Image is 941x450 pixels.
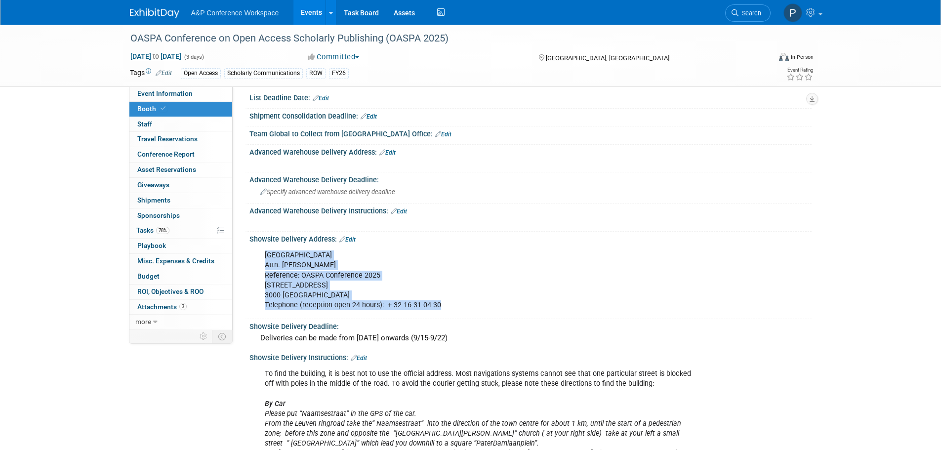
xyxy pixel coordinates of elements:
div: Open Access [181,68,221,79]
a: Tasks78% [129,223,232,238]
div: Scholarly Communications [224,68,303,79]
a: ROI, Objectives & ROO [129,285,232,299]
a: Playbook [129,239,232,253]
span: (3 days) [183,54,204,60]
span: to [151,52,161,60]
span: Tasks [136,226,169,234]
span: Specify advanced warehouse delivery deadline [260,188,395,196]
div: OASPA Conference on Open Access Scholarly Publishing (OASPA 2025) [127,30,756,47]
a: Shipments [129,193,232,208]
div: Event Rating [786,68,813,73]
span: ROI, Objectives & ROO [137,287,204,295]
img: ExhibitDay [130,8,179,18]
span: Booth [137,105,167,113]
i: By Car [265,400,286,408]
a: Edit [361,113,377,120]
button: Committed [304,52,363,62]
div: Shipment Consolidation Deadline: [249,109,812,122]
div: Deliveries can be made from [DATE] onwards (9/15-9/22) [257,330,804,346]
span: Giveaways [137,181,169,189]
td: Toggle Event Tabs [212,330,232,343]
div: FY26 [329,68,349,79]
span: Staff [137,120,152,128]
a: Sponsorships [129,208,232,223]
a: Budget [129,269,232,284]
a: more [129,315,232,329]
a: Giveaways [129,178,232,193]
div: Event Format [712,51,814,66]
span: A&P Conference Workspace [191,9,279,17]
a: Staff [129,117,232,132]
a: Asset Reservations [129,163,232,177]
span: Search [738,9,761,17]
span: [DATE] [DATE] [130,52,182,61]
a: Search [725,4,771,22]
a: Conference Report [129,147,232,162]
a: Edit [156,70,172,77]
a: Edit [379,149,396,156]
a: Edit [391,208,407,215]
span: Conference Report [137,150,195,158]
span: Attachments [137,303,187,311]
td: Tags [130,68,172,79]
a: Travel Reservations [129,132,232,147]
span: 78% [156,227,169,234]
a: Misc. Expenses & Credits [129,254,232,269]
a: Attachments3 [129,300,232,315]
span: Event Information [137,89,193,97]
div: Team Global to Collect from [GEOGRAPHIC_DATA] Office: [249,126,812,139]
div: Showsite Delivery Address: [249,232,812,245]
a: Edit [351,355,367,362]
span: 3 [179,303,187,310]
a: Booth [129,102,232,117]
div: Showsite Delivery Instructions: [249,350,812,363]
td: Personalize Event Tab Strip [195,330,212,343]
div: List Deadline Date: [249,90,812,103]
span: Misc. Expenses & Credits [137,257,214,265]
img: Format-Inperson.png [779,53,789,61]
div: In-Person [790,53,814,61]
span: Asset Reservations [137,165,196,173]
span: [GEOGRAPHIC_DATA], [GEOGRAPHIC_DATA] [546,54,669,62]
span: Sponsorships [137,211,180,219]
i: Please put “Naamsestraat” in the GPS of the car. From the Leuven ringroad take the” Naamsestraat”... [265,409,681,448]
span: Playbook [137,242,166,249]
a: Edit [339,236,356,243]
div: Advanced Warehouse Delivery Instructions: [249,204,812,216]
div: ROW [306,68,326,79]
div: [GEOGRAPHIC_DATA] Attn. [PERSON_NAME] Reference: OASPA Conference 2025 [STREET_ADDRESS] 3000 [GEO... [258,245,703,315]
span: Budget [137,272,160,280]
span: Shipments [137,196,170,204]
i: Booth reservation complete [161,106,165,111]
a: Edit [313,95,329,102]
span: Travel Reservations [137,135,198,143]
div: Advanced Warehouse Delivery Address: [249,145,812,158]
div: Showsite Delivery Deadline: [249,319,812,331]
div: Advanced Warehouse Delivery Deadline: [249,172,812,185]
span: more [135,318,151,326]
a: Edit [435,131,451,138]
a: Event Information [129,86,232,101]
img: Phoebe Murphy-Dunn [783,3,802,22]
